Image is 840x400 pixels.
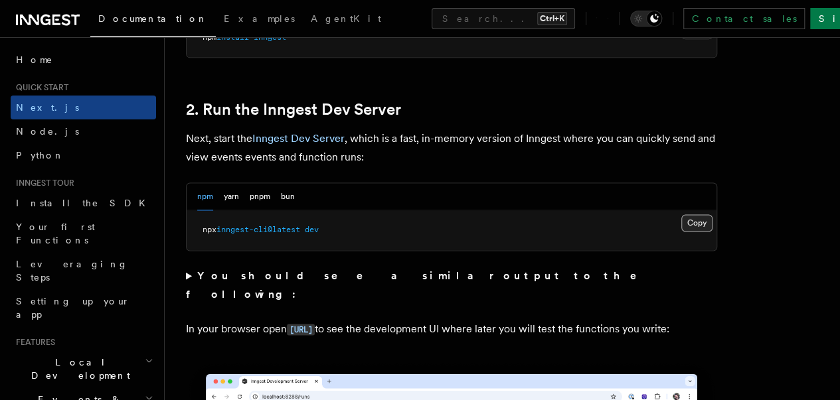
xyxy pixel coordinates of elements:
span: Install the SDK [16,198,153,208]
code: [URL] [287,324,315,335]
span: Examples [224,13,295,24]
span: Node.js [16,126,79,137]
span: Setting up your app [16,296,130,320]
strong: You should see a similar output to the following: [186,269,655,300]
button: Copy [681,214,713,232]
a: AgentKit [303,4,389,36]
span: Python [16,150,64,161]
a: Setting up your app [11,289,156,326]
button: Search...Ctrl+K [432,8,575,29]
span: dev [305,225,319,234]
a: Node.js [11,119,156,143]
a: Contact sales [683,8,805,29]
span: Home [16,53,53,66]
summary: You should see a similar output to the following: [186,267,717,304]
span: AgentKit [311,13,381,24]
button: pnpm [250,183,270,210]
span: Next.js [16,102,79,113]
button: Toggle dark mode [630,11,662,27]
span: Inngest tour [11,178,74,188]
a: 2. Run the Inngest Dev Server [186,100,401,119]
span: install [216,33,249,42]
a: Install the SDK [11,191,156,215]
button: bun [281,183,295,210]
button: yarn [224,183,239,210]
p: Next, start the , which is a fast, in-memory version of Inngest where you can quickly send and vi... [186,129,717,167]
span: npx [203,225,216,234]
span: Features [11,337,55,348]
span: Your first Functions [16,222,95,245]
a: Next.js [11,96,156,119]
span: Local Development [11,356,145,382]
span: inngest-cli@latest [216,225,300,234]
a: Python [11,143,156,167]
a: Your first Functions [11,215,156,252]
a: Inngest Dev Server [252,132,345,145]
span: Documentation [98,13,208,24]
span: Quick start [11,82,68,93]
a: Leveraging Steps [11,252,156,289]
span: inngest [254,33,286,42]
span: npm [203,33,216,42]
kbd: Ctrl+K [537,12,567,25]
a: Examples [216,4,303,36]
p: In your browser open to see the development UI where later you will test the functions you write: [186,320,717,339]
button: Local Development [11,350,156,387]
button: npm [197,183,213,210]
a: Home [11,48,156,72]
a: Documentation [90,4,216,37]
span: Leveraging Steps [16,259,128,283]
a: [URL] [287,322,315,335]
